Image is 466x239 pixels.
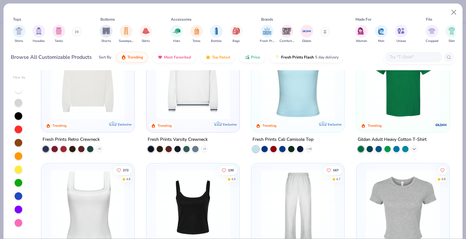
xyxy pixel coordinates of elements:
div: Filter By [13,75,26,80]
img: Slim Image [448,27,455,35]
button: Trending [116,52,148,63]
button: filter button [52,25,65,44]
img: Bottles Image [213,27,220,35]
img: Sweatpants Image [123,27,130,35]
span: Tanks [55,39,63,44]
button: filter button [355,25,368,44]
img: Hoodies Image [35,27,42,35]
div: filter for Bottles [210,25,223,44]
div: Fresh Prints Retro Crewneck [43,135,100,143]
span: Exclusive [328,122,341,126]
img: Totes Image [193,27,200,35]
img: Gildan logo [435,118,447,131]
img: Gildan Image [302,26,312,36]
img: a25d9891-da96-49f3-a35e-76288174bf3a [258,45,338,119]
button: filter button [190,25,203,44]
span: Bottles [211,39,222,44]
button: filter button [426,25,438,44]
div: Gildan Adult Heavy Cotton T-Shirt [358,135,427,143]
span: Skirts [142,39,150,44]
span: 5 day delivery [315,54,339,61]
img: Fresh Prints Image [262,26,272,36]
div: filter for Hats [170,25,183,44]
span: Hoodies [33,39,45,44]
button: filter button [139,25,152,44]
div: filter for Totes [190,25,203,44]
span: Bags [233,39,240,44]
span: Trending [127,55,143,60]
span: Price [251,55,260,60]
div: filter for Women [355,25,368,44]
div: Accessories [171,17,192,22]
button: filter button [301,25,313,44]
button: filter button [260,25,274,44]
div: Bottoms [100,17,115,22]
span: Fresh Prints Flash [281,55,314,60]
span: 272 [123,168,129,172]
div: Brands [261,17,273,22]
div: Fits [426,17,432,22]
div: 4.9 [231,177,236,181]
div: filter for Hoodies [32,25,45,44]
button: filter button [375,25,388,44]
span: Exclusive [118,122,132,126]
button: filter button [100,25,112,44]
img: trending.gif [121,55,126,60]
div: filter for Comfort Colors [280,25,294,44]
div: filter for Slim [445,25,458,44]
button: filter button [32,25,45,44]
img: Men Image [378,27,385,35]
div: 4.8 [441,177,446,181]
img: Shorts Image [103,27,110,35]
span: Shorts [101,39,111,44]
div: Sort By [99,54,111,60]
div: Browse All Customizable Products [11,53,92,61]
img: Comfort Colors Image [282,26,292,36]
span: + 3 [203,147,206,151]
img: 4d4398e1-a86f-4e3e-85fd-b9623566810e [153,45,233,119]
span: Shirts [15,39,23,44]
button: filter button [13,25,25,44]
span: Slim [449,39,455,44]
span: Hats [173,39,180,44]
span: Women [356,39,367,44]
button: Fresh Prints Flash5 day delivery [270,52,343,63]
button: filter button [119,25,133,44]
span: Totes [192,39,200,44]
span: Men [378,39,384,44]
span: Fresh Prints [260,39,274,44]
div: filter for Skirts [139,25,152,44]
img: db319196-8705-402d-8b46-62aaa07ed94f [363,45,443,119]
div: 4.7 [336,177,341,181]
span: 130 [228,168,234,172]
img: most_fav.gif [158,55,163,60]
div: filter for Unisex [395,25,408,44]
img: Women Image [358,27,365,35]
div: Made For [355,17,371,22]
button: filter button [230,25,243,44]
button: Like [113,166,132,174]
span: Sweatpants [119,39,133,44]
span: Exclusive [223,122,236,126]
img: Skirts Image [142,27,150,35]
span: + 16 [307,147,312,151]
button: Most Favorited [153,52,196,63]
button: filter button [445,25,458,44]
button: Like [438,166,447,174]
div: filter for Tanks [52,25,65,44]
div: filter for Men [375,25,388,44]
span: Most Favorited [164,55,191,60]
button: Like [323,166,342,174]
span: Unisex [396,39,406,44]
div: Fresh Prints Varsity Crewneck [148,135,208,143]
img: Bags Image [233,27,240,35]
img: Cropped Image [428,27,436,35]
img: flash.gif [275,55,280,60]
div: Tops [13,17,21,22]
button: filter button [395,25,408,44]
div: filter for Fresh Prints [260,25,274,44]
span: Gildan [302,39,311,44]
button: Price [240,52,265,63]
span: Cropped [426,39,438,44]
span: + 5 [98,147,101,151]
